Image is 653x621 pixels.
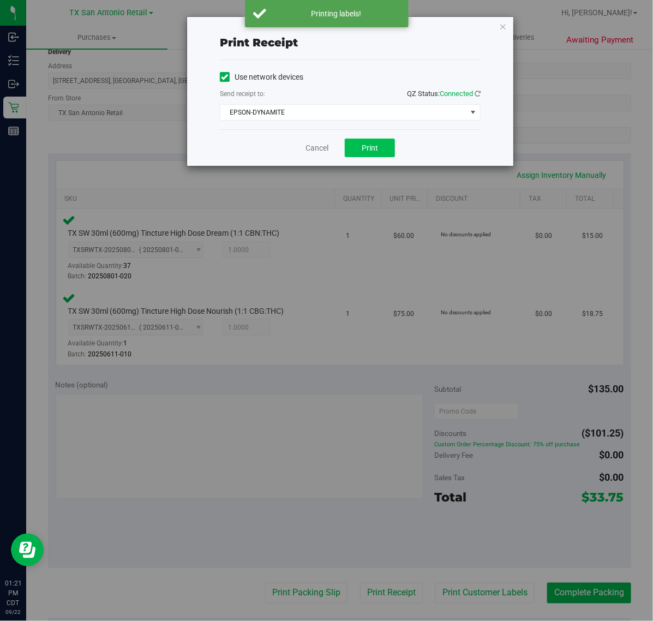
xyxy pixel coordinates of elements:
span: EPSON-DYNAMITE [220,105,466,120]
label: Send receipt to: [220,89,265,99]
span: Print receipt [220,36,298,49]
label: Use network devices [220,71,303,83]
a: Cancel [305,142,328,154]
span: select [466,105,480,120]
iframe: Resource center [11,534,44,566]
span: Connected [440,89,473,98]
span: QZ Status: [407,89,481,98]
div: Printing labels! [272,8,400,19]
span: Print [362,144,378,152]
button: Print [345,139,395,157]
